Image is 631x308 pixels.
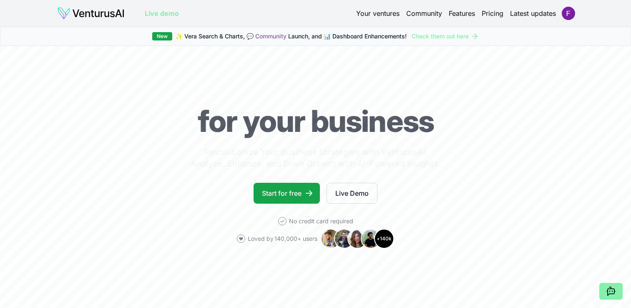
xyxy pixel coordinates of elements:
a: Check them out here [412,32,479,40]
a: Community [406,8,442,18]
img: Avatar 4 [361,229,381,249]
img: Avatar 2 [334,229,354,249]
img: Avatar 1 [321,229,341,249]
a: Live Demo [327,183,377,204]
a: Your ventures [356,8,400,18]
img: ACg8ocIwchOJdwTH4qws87jIM5PEhKn2OVZ-xDfgyrfngDZJN430xA=s96-c [562,7,575,20]
img: logo [57,7,125,20]
a: Start for free [254,183,320,204]
a: Live demo [145,8,179,18]
a: Latest updates [510,8,556,18]
a: Features [449,8,475,18]
img: Avatar 3 [347,229,367,249]
span: ✨ Vera Search & Charts, 💬 Launch, and 📊 Dashboard Enhancements! [176,32,407,40]
a: Community [255,33,287,40]
div: New [152,32,172,40]
a: Pricing [482,8,503,18]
